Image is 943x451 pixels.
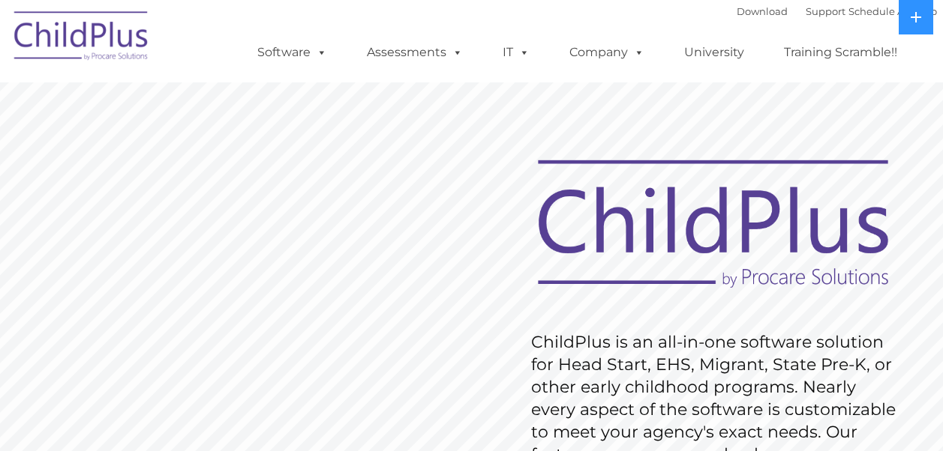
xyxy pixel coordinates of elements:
a: Assessments [352,37,478,67]
a: Company [554,37,659,67]
a: Training Scramble!! [769,37,912,67]
a: IT [488,37,545,67]
a: Software [242,37,342,67]
a: Schedule A Demo [848,5,937,17]
a: Download [737,5,788,17]
a: Support [806,5,845,17]
font: | [737,5,937,17]
img: ChildPlus by Procare Solutions [7,1,157,76]
a: University [669,37,759,67]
